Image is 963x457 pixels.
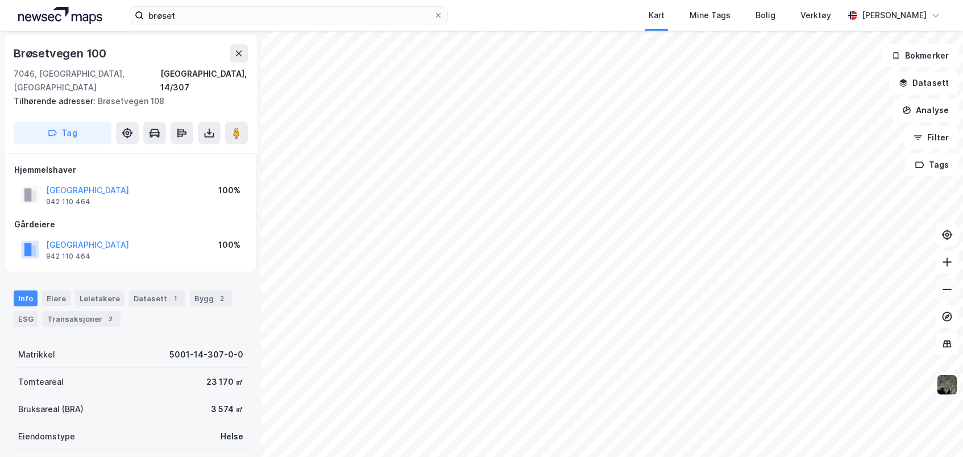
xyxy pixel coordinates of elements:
div: Tomteareal [18,375,64,389]
div: [GEOGRAPHIC_DATA], 14/307 [160,67,248,94]
span: Tilhørende adresser: [14,96,98,106]
div: Eiere [42,290,70,306]
button: Datasett [889,72,958,94]
button: Bokmerker [882,44,958,67]
div: Eiendomstype [18,430,75,443]
div: Info [14,290,38,306]
img: logo.a4113a55bc3d86da70a041830d287a7e.svg [18,7,102,24]
div: 1 [169,293,181,304]
div: Bolig [756,9,775,22]
button: Filter [904,126,958,149]
div: 2 [105,313,116,325]
div: Brøsetvegen 108 [14,94,239,108]
iframe: Chat Widget [906,402,963,457]
div: 7046, [GEOGRAPHIC_DATA], [GEOGRAPHIC_DATA] [14,67,160,94]
div: Helse [221,430,243,443]
img: 9k= [936,374,958,396]
div: Matrikkel [18,348,55,362]
div: Leietakere [75,290,124,306]
div: 23 170 ㎡ [206,375,243,389]
div: 942 110 464 [46,252,90,261]
div: Hjemmelshaver [14,163,247,177]
div: Kart [649,9,665,22]
div: 100% [218,184,240,197]
div: Transaksjoner [43,311,121,327]
button: Analyse [893,99,958,122]
button: Tag [14,122,111,144]
div: 100% [218,238,240,252]
div: 5001-14-307-0-0 [169,348,243,362]
div: Bruksareal (BRA) [18,402,84,416]
div: Bygg [190,290,232,306]
div: Verktøy [800,9,831,22]
div: Brøsetvegen 100 [14,44,109,63]
div: Datasett [129,290,185,306]
div: Mine Tags [690,9,730,22]
div: 3 574 ㎡ [211,402,243,416]
div: 942 110 464 [46,197,90,206]
button: Tags [906,153,958,176]
div: [PERSON_NAME] [862,9,927,22]
div: ESG [14,311,38,327]
div: 2 [216,293,227,304]
input: Søk på adresse, matrikkel, gårdeiere, leietakere eller personer [144,7,434,24]
div: Gårdeiere [14,218,247,231]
